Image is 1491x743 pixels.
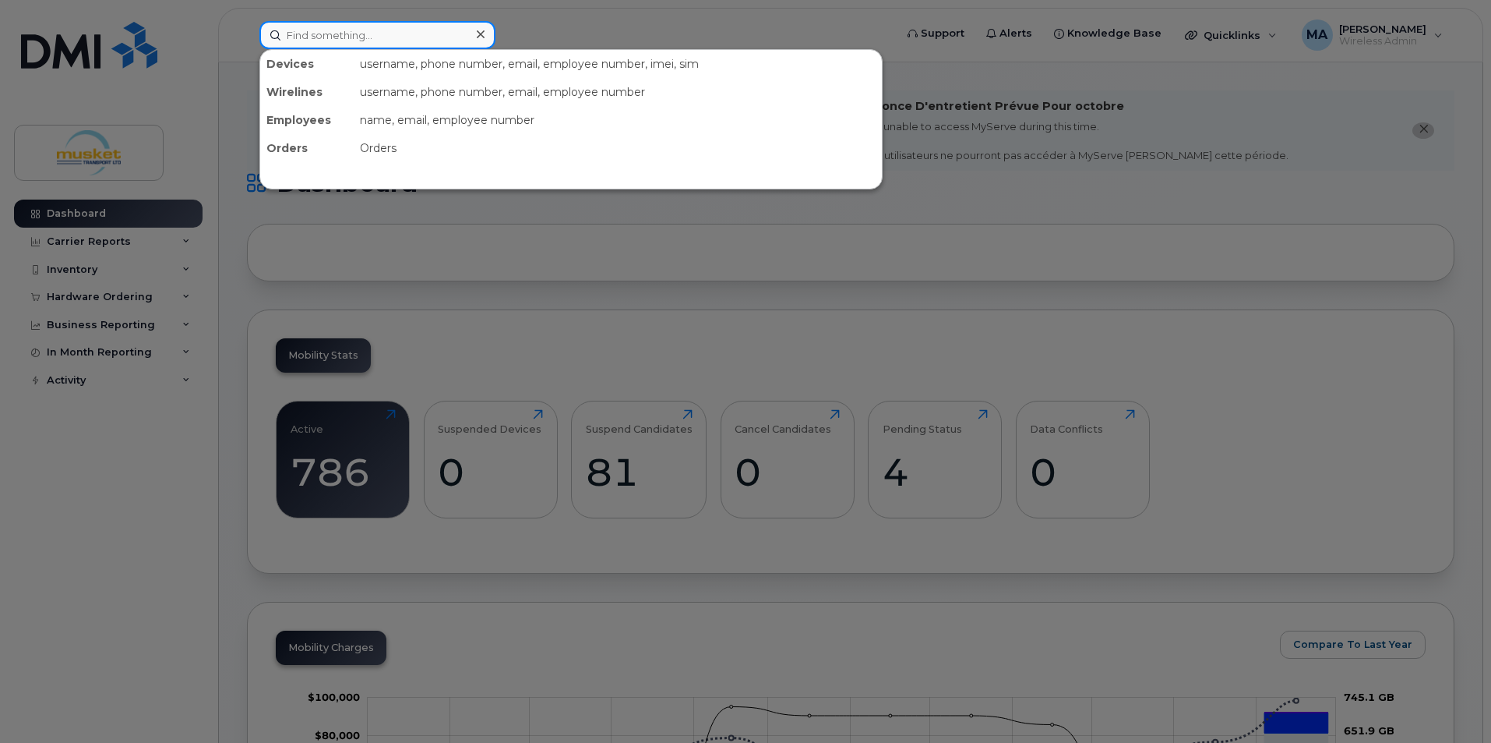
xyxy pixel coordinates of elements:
div: Orders [260,134,354,162]
div: Employees [260,106,354,134]
div: Devices [260,50,354,78]
div: Wirelines [260,78,354,106]
div: username, phone number, email, employee number, imei, sim [354,50,882,78]
div: Orders [354,134,882,162]
div: username, phone number, email, employee number [354,78,882,106]
div: name, email, employee number [354,106,882,134]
